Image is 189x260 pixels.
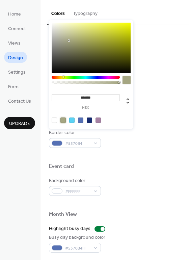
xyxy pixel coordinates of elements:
[8,98,31,105] span: Contact Us
[4,37,25,48] a: Views
[4,23,30,34] a: Connect
[87,118,92,123] div: rgb(22, 43, 111)
[52,118,57,123] div: rgb(255, 255, 255)
[8,83,19,90] span: Form
[8,11,21,18] span: Home
[49,129,100,136] div: Border color
[4,8,25,19] a: Home
[49,177,100,184] div: Background color
[4,52,27,63] a: Design
[8,69,26,76] span: Settings
[8,54,23,61] span: Design
[9,120,30,127] span: Upgrade
[52,106,120,110] label: hex
[49,163,74,170] div: Event card
[8,25,26,32] span: Connect
[78,118,83,123] div: rgb(85, 112, 180)
[4,81,23,92] a: Form
[8,40,21,47] span: Views
[65,245,90,252] span: #5570B4FF
[4,117,35,129] button: Upgrade
[4,66,30,77] a: Settings
[49,211,77,218] div: Month View
[49,234,106,241] div: Busy day background color
[65,140,90,147] span: #5570B4
[69,118,75,123] div: rgb(91, 211, 245)
[65,188,90,195] span: #FFFFFF
[4,95,35,106] a: Contact Us
[60,118,66,123] div: rgb(165, 166, 130)
[96,118,101,123] div: rgb(166, 130, 164)
[49,225,90,232] div: Highlight busy days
